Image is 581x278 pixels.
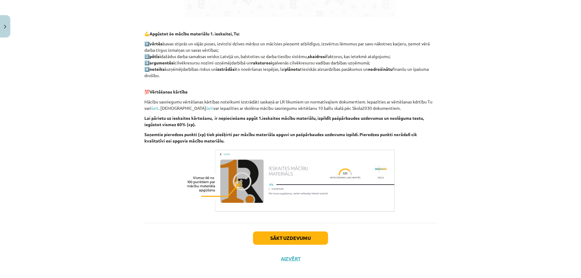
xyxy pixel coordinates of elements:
strong: nodrošinātu [368,66,392,72]
button: Sākt uzdevumu [253,231,328,245]
button: Aizvērt [279,256,302,262]
strong: skaidrosi [308,54,326,59]
img: icon-close-lesson-0947bae3869378f0d4975bcd49f059093ad1ed9edebbc8119c70593378902aed.svg [4,25,6,29]
b: Vērtēšanas kārtība [149,89,188,94]
strong: izstrādāsi [216,66,236,72]
a: šeit [206,105,213,111]
strong: pētīsi [149,54,161,59]
a: šeit [151,105,159,111]
strong: noteiksi [149,66,166,72]
p: 💪 [144,31,437,37]
strong: argumentēsi [149,60,175,65]
strong: plānotu [285,66,300,72]
strong: raksturosi [251,60,272,65]
strong: Apgūstot šo mācību materiālu 1. ieskaitei, Tu: [149,31,239,36]
strong: vērtēsi [149,41,164,46]
b: Saņemtie pieredzes punkti (xp) tiek piešķirti par mācību materiāla apguvi un pašpārbaudes uzdevum... [144,132,417,143]
p: 1️⃣ savas stiprās un vājās puses, izvirzīsi dzīves mērķus un mācīsies pieņemt atbildīgus, izsvērt... [144,41,437,79]
p: 💯 [144,82,437,95]
p: Mācību sasniegumu vērtēšanas kārtības noteikumi izstrādāti saskaņā ar LR likumiem un normatīvajie... [144,99,437,111]
b: Lai pārietu uz ieskaites kārtošanu, ir nepieciešams apgūt 1.ieskaites mācību materiālu, izpildīt ... [144,115,424,127]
